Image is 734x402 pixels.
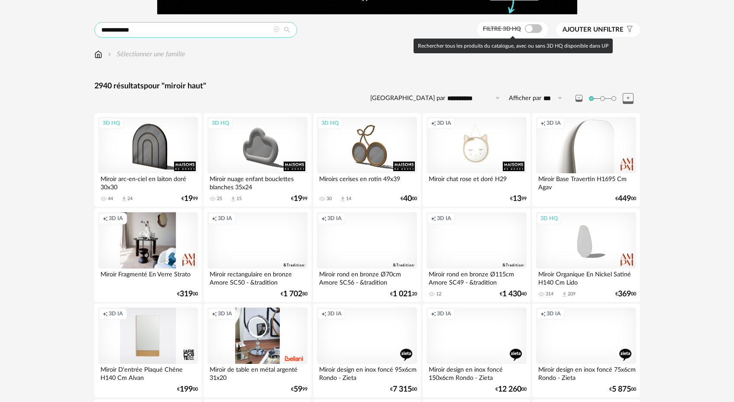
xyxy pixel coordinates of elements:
[94,304,202,397] a: Creation icon 3D IA Miroir D'entrée Plaqué Chêne H140 Cm Alvan €19900
[103,310,108,317] span: Creation icon
[180,386,193,392] span: 199
[180,291,193,297] span: 319
[317,269,417,286] div: Miroir rond en bronze Ø70cm Amore SC56 - &tradition
[483,26,521,32] span: Filtre 3D HQ
[106,49,113,59] img: svg+xml;base64,PHN2ZyB3aWR0aD0iMTYiIGhlaWdodD0iMTYiIHZpZXdCb3g9IjAgMCAxNiAxNiIgZmlsbD0ibm9uZSIgeG...
[612,386,631,392] span: 5 875
[109,310,123,317] span: 3D IA
[609,386,636,392] div: € 00
[513,196,521,202] span: 13
[317,173,417,191] div: Miroirs cerises en rotin 49x39
[370,94,445,103] label: [GEOGRAPHIC_DATA] par
[204,113,311,207] a: 3D HQ Miroir nuage enfant bouclettes blanches 35x24 25 Download icon 15 €1999
[204,208,311,302] a: Creation icon 3D IA Miroir rectangulaire en bronze Amore SC50 - &tradition €1 70280
[532,113,640,207] a: Creation icon 3D IA Miroir Base Travertin H1695 Cm Agav €44900
[212,215,217,222] span: Creation icon
[495,386,527,392] div: € 00
[94,49,102,59] img: svg+xml;base64,PHN2ZyB3aWR0aD0iMTYiIGhlaWdodD0iMTciIHZpZXdCb3g9IjAgMCAxNiAxNyIgZmlsbD0ibm9uZSIgeG...
[204,304,311,397] a: Creation icon 3D IA Miroir de table en métal argenté 31x20 €5999
[427,173,526,191] div: Miroir chat rose et doré H29
[181,196,198,202] div: € 99
[98,269,198,286] div: Miroir Fragmenté En Verre Strato
[403,196,412,202] span: 40
[393,386,412,392] span: 7 315
[436,291,441,297] div: 12
[568,291,576,297] div: 209
[127,196,133,202] div: 24
[502,291,521,297] span: 1 430
[427,269,526,286] div: Miroir rond en bronze Ø115cm Amore SC49 - &tradition
[509,94,541,103] label: Afficher par
[208,117,233,129] div: 3D HQ
[294,386,302,392] span: 59
[340,196,346,202] span: Download icon
[537,213,562,224] div: 3D HQ
[281,291,307,297] div: € 80
[321,215,327,222] span: Creation icon
[236,196,242,202] div: 15
[98,364,198,381] div: Miroir D'entrée Plaqué Chêne H140 Cm Alvan
[618,196,631,202] span: 449
[431,120,436,126] span: Creation icon
[207,269,307,286] div: Miroir rectangulaire en bronze Amore SC50 - &tradition
[624,26,634,34] span: Filter icon
[218,215,232,222] span: 3D IA
[536,269,636,286] div: Miroir Organique En Nickel Satiné H140 Cm Lido
[121,196,127,202] span: Download icon
[317,364,417,381] div: Miroir design en inox foncé 95x6cm Rondo - Zieta
[431,310,436,317] span: Creation icon
[390,386,417,392] div: € 00
[414,39,613,53] div: Rechercher tous les produits du catalogue, avec ou sans 3D HQ disponible dans UP
[498,386,521,392] span: 12 260
[615,196,636,202] div: € 00
[546,120,561,126] span: 3D IA
[94,113,202,207] a: 3D HQ Miroir arc-en-ciel en laiton doré 30x30 44 Download icon 24 €1999
[500,291,527,297] div: € 40
[437,310,451,317] span: 3D IA
[437,120,451,126] span: 3D IA
[218,310,232,317] span: 3D IA
[327,310,342,317] span: 3D IA
[327,196,332,202] div: 30
[291,386,307,392] div: € 99
[390,291,417,297] div: € 20
[536,173,636,191] div: Miroir Base Travertin H1695 Cm Agav
[532,304,640,397] a: Creation icon 3D IA Miroir design en inox foncé 75x6cm Rondo - Zieta €5 87500
[177,386,198,392] div: € 00
[510,196,527,202] div: € 99
[401,196,417,202] div: € 00
[99,117,124,129] div: 3D HQ
[207,173,307,191] div: Miroir nuage enfant bouclettes blanches 35x24
[217,196,222,202] div: 25
[563,26,624,34] span: filtre
[556,23,640,37] button: Ajouter unfiltre Filter icon
[346,196,351,202] div: 14
[106,49,185,59] div: Sélectionner une famille
[427,364,526,381] div: Miroir design en inox foncé 150x6cm Rondo - Zieta
[423,304,530,397] a: Creation icon 3D IA Miroir design en inox foncé 150x6cm Rondo - Zieta €12 26000
[327,215,342,222] span: 3D IA
[561,291,568,298] span: Download icon
[98,173,198,191] div: Miroir arc-en-ciel en laiton doré 30x30
[317,117,343,129] div: 3D HQ
[546,310,561,317] span: 3D IA
[321,310,327,317] span: Creation icon
[532,208,640,302] a: 3D HQ Miroir Organique En Nickel Satiné H140 Cm Lido 314 Download icon 209 €36900
[437,215,451,222] span: 3D IA
[207,364,307,381] div: Miroir de table en métal argenté 31x20
[431,215,436,222] span: Creation icon
[540,120,546,126] span: Creation icon
[230,196,236,202] span: Download icon
[540,310,546,317] span: Creation icon
[546,291,553,297] div: 314
[313,304,420,397] a: Creation icon 3D IA Miroir design en inox foncé 95x6cm Rondo - Zieta €7 31500
[283,291,302,297] span: 1 702
[94,81,640,91] div: 2940 résultats
[94,208,202,302] a: Creation icon 3D IA Miroir Fragmenté En Verre Strato €31900
[291,196,307,202] div: € 99
[184,196,193,202] span: 19
[536,364,636,381] div: Miroir design en inox foncé 75x6cm Rondo - Zieta
[109,215,123,222] span: 3D IA
[177,291,198,297] div: € 00
[212,310,217,317] span: Creation icon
